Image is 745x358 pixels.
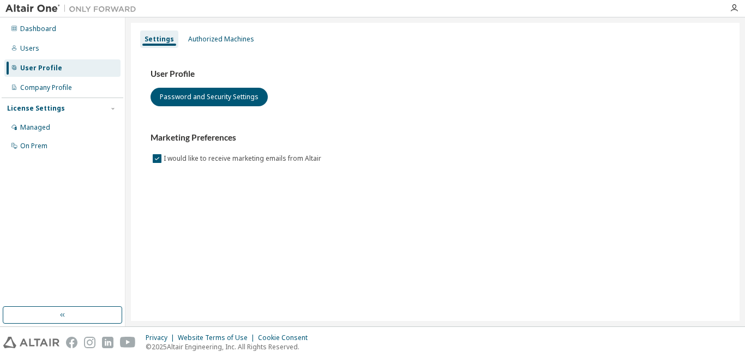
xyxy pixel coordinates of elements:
div: Cookie Consent [258,333,314,342]
div: Authorized Machines [188,35,254,44]
div: Website Terms of Use [178,333,258,342]
img: youtube.svg [120,337,136,348]
p: © 2025 Altair Engineering, Inc. All Rights Reserved. [146,342,314,351]
div: On Prem [20,142,47,150]
div: Dashboard [20,25,56,33]
img: instagram.svg [84,337,95,348]
button: Password and Security Settings [151,88,268,106]
div: License Settings [7,104,65,113]
div: Managed [20,123,50,132]
label: I would like to receive marketing emails from Altair [164,152,323,165]
img: Altair One [5,3,142,14]
img: altair_logo.svg [3,337,59,348]
div: User Profile [20,64,62,72]
h3: User Profile [151,69,720,80]
img: linkedin.svg [102,337,113,348]
img: facebook.svg [66,337,77,348]
div: Privacy [146,333,178,342]
div: Company Profile [20,83,72,92]
h3: Marketing Preferences [151,132,720,143]
div: Settings [145,35,174,44]
div: Users [20,44,39,53]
